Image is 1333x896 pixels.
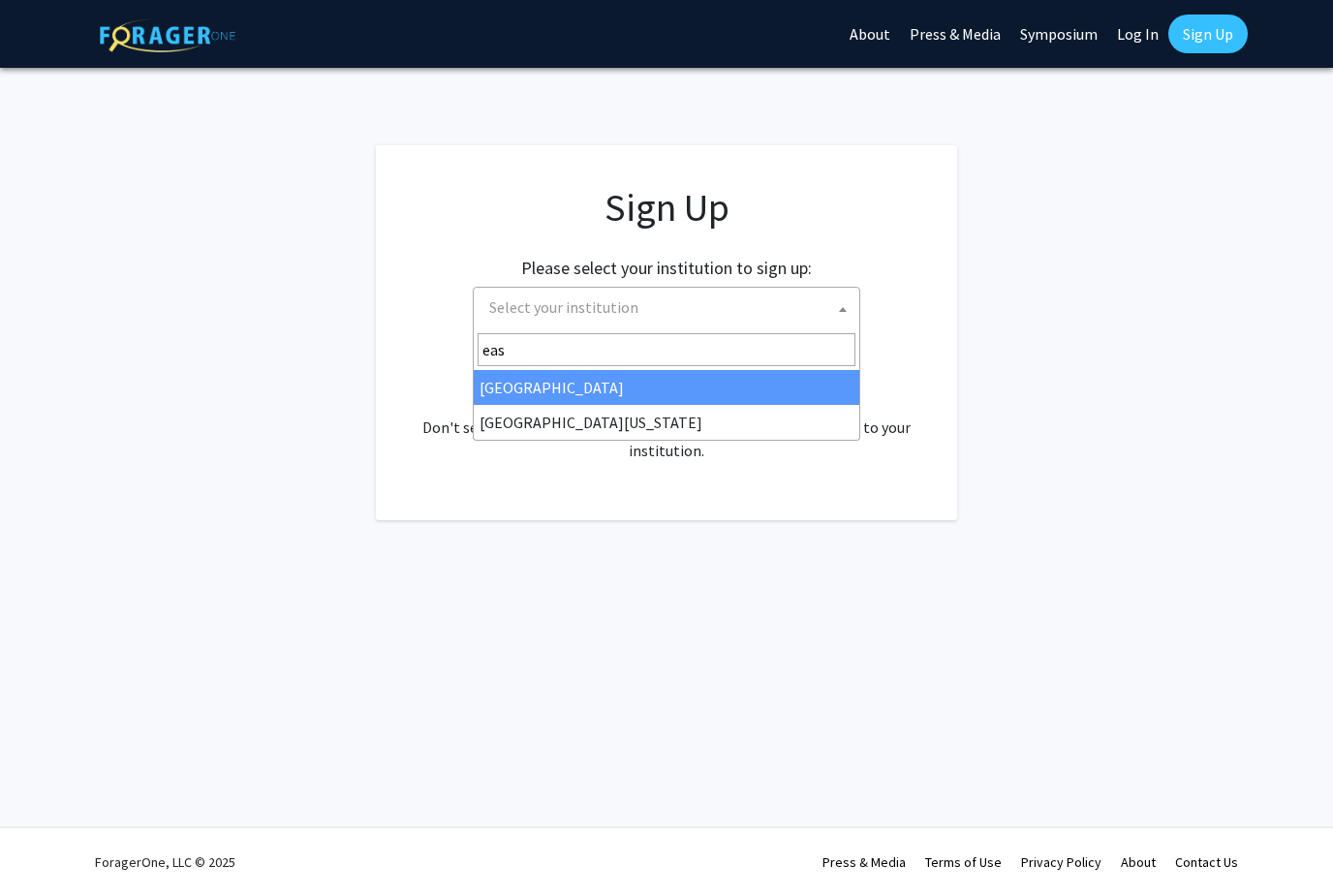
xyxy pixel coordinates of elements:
[925,853,1002,871] a: Terms of Use
[1168,15,1248,53] a: Sign Up
[474,370,859,405] li: [GEOGRAPHIC_DATA]
[481,288,859,327] span: Select your institution
[415,369,918,462] div: Already have an account? . Don't see your institution? about bringing ForagerOne to your institut...
[1175,853,1238,871] a: Contact Us
[478,333,855,366] input: Search
[474,405,859,440] li: [GEOGRAPHIC_DATA][US_STATE]
[95,828,235,896] div: ForagerOne, LLC © 2025
[100,18,235,52] img: ForagerOne Logo
[415,184,918,231] h1: Sign Up
[521,258,812,279] h2: Please select your institution to sign up:
[489,297,638,317] span: Select your institution
[1021,853,1101,871] a: Privacy Policy
[15,809,82,881] iframe: Chat
[822,853,906,871] a: Press & Media
[473,287,860,330] span: Select your institution
[1121,853,1156,871] a: About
